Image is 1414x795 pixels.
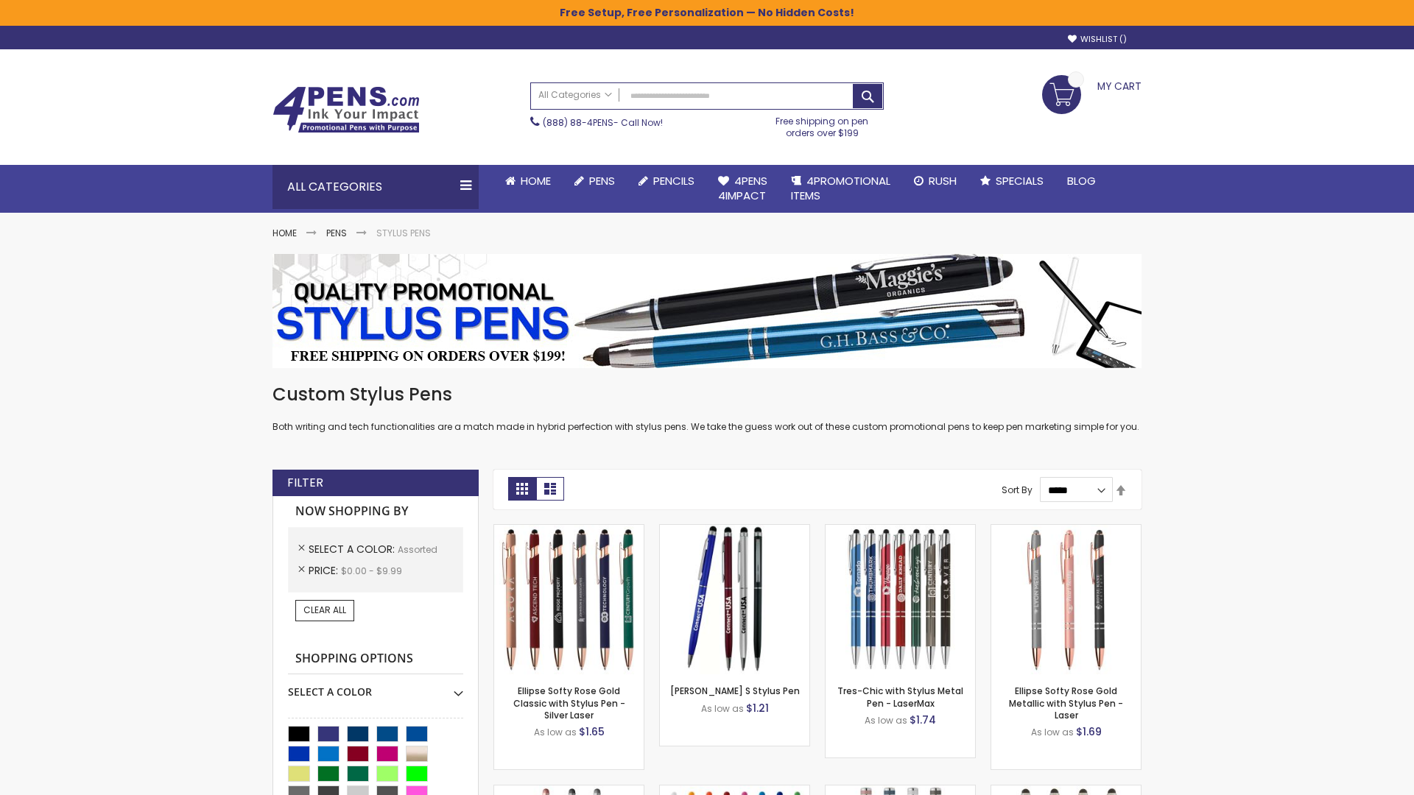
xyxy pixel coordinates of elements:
strong: Now Shopping by [288,496,463,527]
a: Tres-Chic with Stylus Metal Pen - LaserMax [837,685,963,709]
a: Pens [326,227,347,239]
a: Pens [563,165,627,197]
a: 4PROMOTIONALITEMS [779,165,902,213]
span: 4PROMOTIONAL ITEMS [791,173,890,203]
a: [PERSON_NAME] S Stylus Pen [670,685,800,697]
strong: Grid [508,477,536,501]
span: Rush [929,173,957,188]
span: Specials [996,173,1044,188]
span: Select A Color [309,542,398,556]
img: Ellipse Softy Rose Gold Metallic with Stylus Pen - Laser-Assorted [991,525,1141,674]
a: Ellipse Softy Rose Gold Classic with Stylus Pen - Silver Laser-Assorted [494,524,644,537]
a: All Categories [531,83,619,107]
div: Free shipping on pen orders over $199 [761,110,884,139]
span: Assorted [398,543,437,556]
a: Clear All [295,600,354,621]
a: (888) 88-4PENS [543,116,613,129]
a: Blog [1055,165,1108,197]
span: All Categories [538,89,612,101]
span: - Call Now! [543,116,663,129]
div: Both writing and tech functionalities are a match made in hybrid perfection with stylus pens. We ... [272,383,1142,434]
strong: Filter [287,475,323,491]
strong: Stylus Pens [376,227,431,239]
span: Clear All [303,604,346,616]
span: Price [309,563,341,578]
span: 4Pens 4impact [718,173,767,203]
span: Blog [1067,173,1096,188]
a: Pencils [627,165,706,197]
a: 4Pens4impact [706,165,779,213]
a: Home [493,165,563,197]
a: Specials [968,165,1055,197]
span: $0.00 - $9.99 [341,565,402,577]
div: All Categories [272,165,479,209]
h1: Custom Stylus Pens [272,383,1142,406]
a: Ellipse Softy Rose Gold Metallic with Stylus Pen - Laser-Assorted [991,524,1141,537]
span: $1.69 [1076,724,1102,739]
span: As low as [1031,726,1074,738]
span: Pens [589,173,615,188]
span: Home [521,173,551,188]
span: $1.21 [746,701,769,715]
div: Select A Color [288,674,463,699]
span: $1.74 [910,713,936,727]
a: Tres-Chic with Stylus Metal Pen - LaserMax-Assorted [826,524,975,537]
img: Stylus Pens [272,254,1142,368]
span: $1.65 [579,724,605,739]
img: Tres-Chic with Stylus Metal Pen - LaserMax-Assorted [826,525,975,674]
span: Pencils [653,173,694,188]
span: As low as [701,702,744,715]
strong: Shopping Options [288,643,463,675]
span: As low as [534,726,577,738]
a: Rush [902,165,968,197]
span: As low as [865,714,907,727]
img: Ellipse Softy Rose Gold Classic with Stylus Pen - Silver Laser-Assorted [494,525,644,674]
a: Ellipse Softy Rose Gold Classic with Stylus Pen - Silver Laser [513,685,625,721]
img: 4Pens Custom Pens and Promotional Products [272,86,420,133]
a: Home [272,227,297,239]
a: Wishlist [1068,34,1127,45]
a: Meryl S Stylus Pen-Assorted [660,524,809,537]
img: Meryl S Stylus Pen-Assorted [660,525,809,674]
a: Ellipse Softy Rose Gold Metallic with Stylus Pen - Laser [1009,685,1123,721]
label: Sort By [1002,484,1033,496]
